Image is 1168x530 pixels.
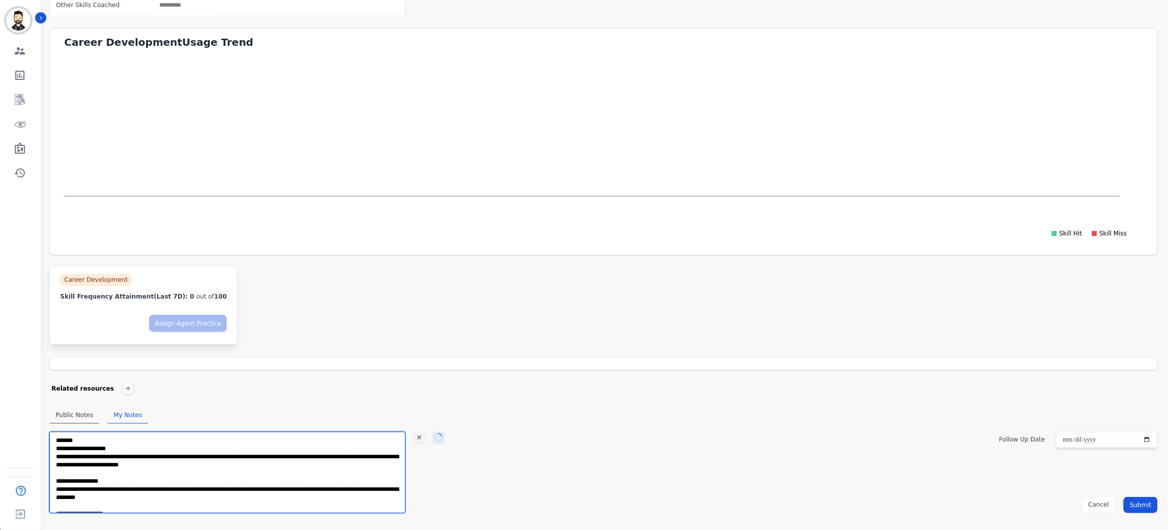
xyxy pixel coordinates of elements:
label: Follow Up Date [1000,436,1045,443]
span: (Last 7D): [154,293,188,300]
button: Submit [1124,497,1158,513]
div: Related resources [51,382,114,395]
text: Skill Hit [1060,230,1083,238]
img: Bordered avatar [6,8,31,33]
button: Assign Agent Practice [149,315,227,332]
text: Skill Miss [1100,230,1127,238]
div: Career Development Usage Trend [64,35,1157,49]
div: ✕ [414,432,425,443]
ul: selected options [156,1,217,10]
div: My Notes [107,407,148,424]
div: + [122,382,134,395]
span: out of [196,293,214,300]
div: Career Development [60,274,132,286]
div: Skill Frequency Attainment 0 100 [60,292,227,301]
div: Public Notes [49,407,99,424]
button: Cancel [1082,497,1116,513]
